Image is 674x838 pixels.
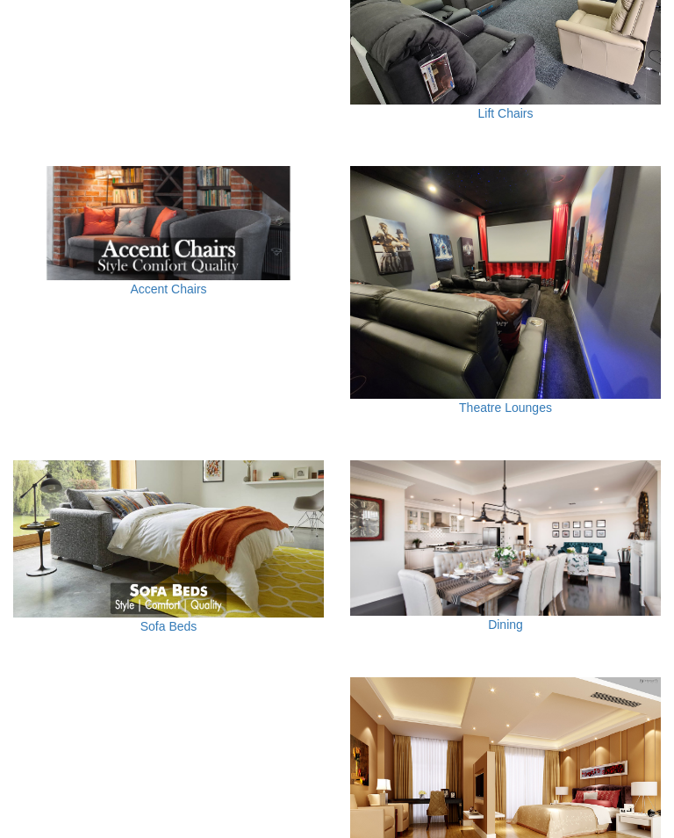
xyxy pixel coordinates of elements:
[488,618,523,632] a: Dining
[140,619,197,633] a: Sofa Beds
[459,401,552,415] a: Theatre Lounges
[350,166,661,400] img: Theatre Lounges
[477,106,533,120] a: Lift Chairs
[350,460,661,616] img: Dining
[13,166,324,280] img: Accent Chairs
[130,282,206,296] a: Accent Chairs
[13,460,324,618] img: Sofa Beds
